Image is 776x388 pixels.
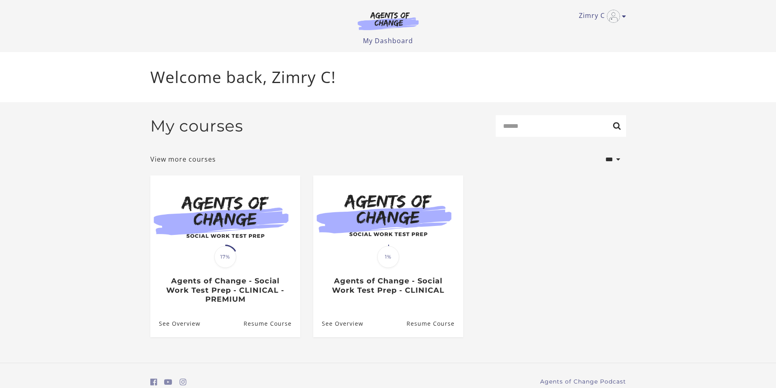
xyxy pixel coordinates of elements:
[579,10,622,23] a: Toggle menu
[313,310,363,337] a: Agents of Change - Social Work Test Prep - CLINICAL: See Overview
[540,377,626,386] a: Agents of Change Podcast
[214,246,236,268] span: 17%
[150,65,626,89] p: Welcome back, Zimry C!
[377,246,399,268] span: 1%
[150,116,243,136] h2: My courses
[406,310,463,337] a: Agents of Change - Social Work Test Prep - CLINICAL: Resume Course
[164,376,172,388] a: https://www.youtube.com/c/AgentsofChangeTestPrepbyMeaganMitchell (Open in a new window)
[164,378,172,386] i: https://www.youtube.com/c/AgentsofChangeTestPrepbyMeaganMitchell (Open in a new window)
[322,276,454,295] h3: Agents of Change - Social Work Test Prep - CLINICAL
[243,310,300,337] a: Agents of Change - Social Work Test Prep - CLINICAL - PREMIUM: Resume Course
[180,376,187,388] a: https://www.instagram.com/agentsofchangeprep/ (Open in a new window)
[150,154,216,164] a: View more courses
[150,310,200,337] a: Agents of Change - Social Work Test Prep - CLINICAL - PREMIUM: See Overview
[363,36,413,45] a: My Dashboard
[180,378,187,386] i: https://www.instagram.com/agentsofchangeprep/ (Open in a new window)
[150,378,157,386] i: https://www.facebook.com/groups/aswbtestprep (Open in a new window)
[349,11,427,30] img: Agents of Change Logo
[159,276,291,304] h3: Agents of Change - Social Work Test Prep - CLINICAL - PREMIUM
[150,376,157,388] a: https://www.facebook.com/groups/aswbtestprep (Open in a new window)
